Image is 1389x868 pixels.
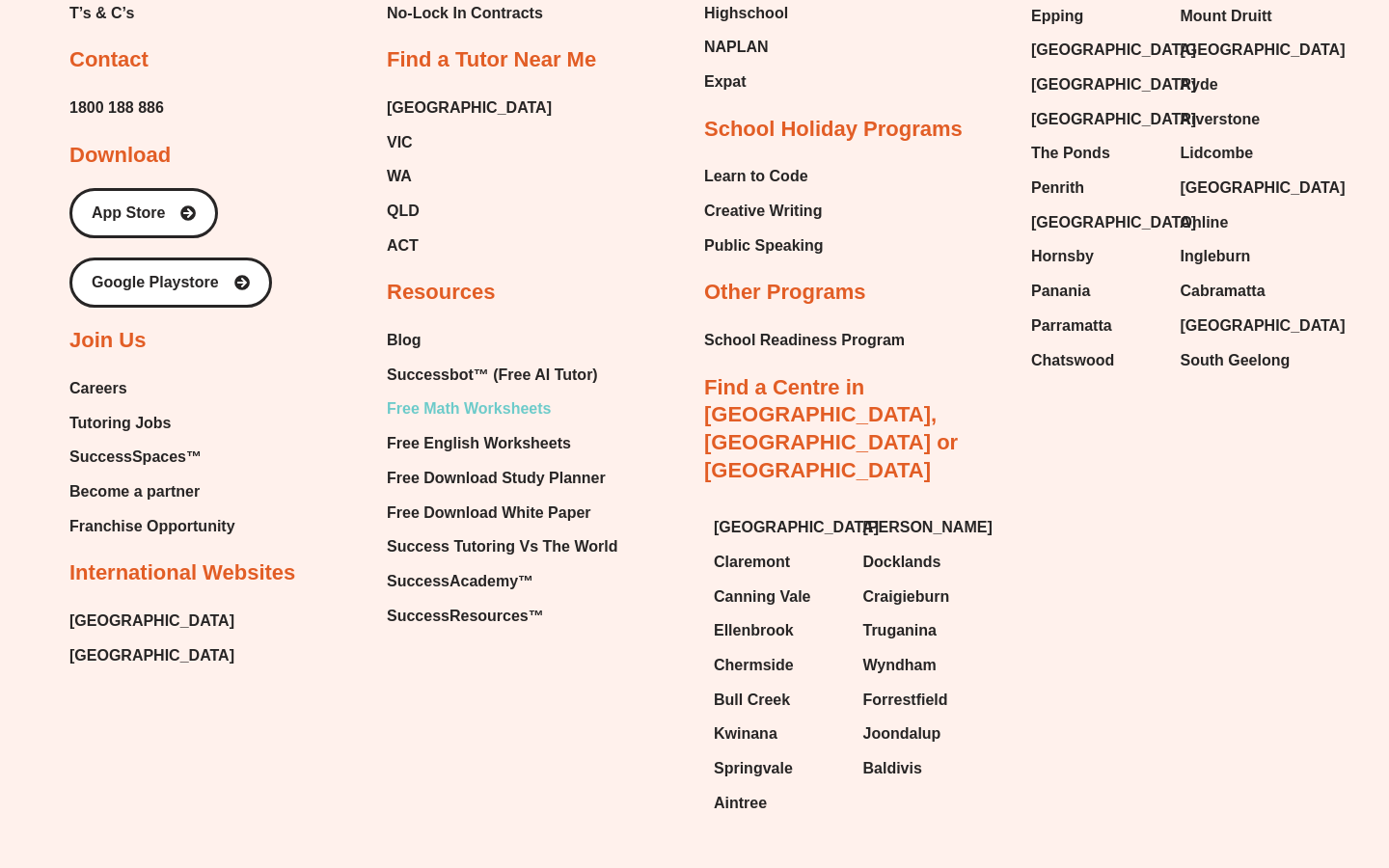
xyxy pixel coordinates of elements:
a: [GEOGRAPHIC_DATA] [69,607,234,636]
h2: School Holiday Programs [704,116,963,144]
span: Mount Druitt [1181,2,1272,31]
span: Forrestfield [863,686,948,715]
a: App Store [69,188,218,238]
a: Public Speaking [704,231,824,260]
a: Lidcombe [1181,139,1311,168]
span: Google Playstore [92,275,219,290]
a: Careers [69,374,235,403]
a: [GEOGRAPHIC_DATA] [1031,208,1161,237]
span: Free Math Worksheets [387,394,551,423]
a: [GEOGRAPHIC_DATA] [1181,36,1311,65]
span: Epping [1031,2,1083,31]
a: [GEOGRAPHIC_DATA] [714,513,844,542]
span: Craigieburn [863,583,950,611]
h2: Find a Tutor Near Me [387,46,596,74]
a: [GEOGRAPHIC_DATA] [69,641,234,670]
a: [GEOGRAPHIC_DATA] [1181,312,1311,340]
span: Ingleburn [1181,242,1251,271]
a: Tutoring Jobs [69,409,235,438]
h2: Download [69,142,171,170]
span: Learn to Code [704,162,808,191]
a: Springvale [714,754,844,783]
span: Success Tutoring Vs The World [387,532,617,561]
span: Free Download Study Planner [387,464,606,493]
span: Springvale [714,754,793,783]
a: Riverstone [1181,105,1311,134]
a: [GEOGRAPHIC_DATA] [1031,36,1161,65]
span: [PERSON_NAME] [863,513,993,542]
span: SuccessSpaces™ [69,443,202,472]
span: Tutoring Jobs [69,409,171,438]
span: [GEOGRAPHIC_DATA] [1181,312,1346,340]
a: Kwinana [714,719,844,748]
span: 1800 188 886 [69,94,164,122]
a: NAPLAN [704,33,797,62]
span: Joondalup [863,719,941,748]
iframe: Chat Widget [1293,775,1389,868]
span: Hornsby [1031,242,1094,271]
a: Find a Centre in [GEOGRAPHIC_DATA], [GEOGRAPHIC_DATA] or [GEOGRAPHIC_DATA] [704,375,958,482]
span: Wyndham [863,651,937,680]
a: Google Playstore [69,258,272,308]
span: Lidcombe [1181,139,1254,168]
a: QLD [387,197,552,226]
span: Baldivis [863,754,922,783]
span: Kwinana [714,719,777,748]
span: Chermside [714,651,794,680]
a: Free English Worksheets [387,429,617,458]
a: Franchise Opportunity [69,512,235,541]
a: Parramatta [1031,312,1161,340]
span: School Readiness Program [704,326,905,355]
a: Free Download White Paper [387,499,617,528]
span: Free English Worksheets [387,429,571,458]
a: [PERSON_NAME] [863,513,994,542]
span: Blog [387,326,422,355]
span: Creative Writing [704,197,822,226]
span: [GEOGRAPHIC_DATA] [714,513,879,542]
a: The Ponds [1031,139,1161,168]
a: Claremont [714,548,844,577]
a: WA [387,162,552,191]
span: [GEOGRAPHIC_DATA] [1031,70,1196,99]
a: Become a partner [69,477,235,506]
span: VIC [387,128,413,157]
a: SuccessAcademy™ [387,567,617,596]
span: Riverstone [1181,105,1261,134]
span: Free Download White Paper [387,499,591,528]
a: Learn to Code [704,162,824,191]
a: Ingleburn [1181,242,1311,271]
a: Ryde [1181,70,1311,99]
span: Chatswood [1031,346,1114,375]
a: [GEOGRAPHIC_DATA] [1031,105,1161,134]
a: Successbot™ (Free AI Tutor) [387,361,617,390]
a: Wyndham [863,651,994,680]
a: Mount Druitt [1181,2,1311,31]
h2: International Websites [69,559,295,587]
a: Truganina [863,616,994,645]
a: Aintree [714,789,844,818]
a: Free Download Study Planner [387,464,617,493]
span: Ellenbrook [714,616,794,645]
a: Baldivis [863,754,994,783]
span: Bull Creek [714,686,790,715]
span: Cabramatta [1181,277,1266,306]
span: Claremont [714,548,790,577]
a: Penrith [1031,174,1161,203]
a: South Geelong [1181,346,1311,375]
a: Creative Writing [704,197,824,226]
a: Panania [1031,277,1161,306]
h2: Resources [387,279,496,307]
a: Blog [387,326,617,355]
a: SuccessSpaces™ [69,443,235,472]
span: [GEOGRAPHIC_DATA] [1031,105,1196,134]
span: Careers [69,374,127,403]
span: SuccessAcademy™ [387,567,533,596]
a: [GEOGRAPHIC_DATA] [387,94,552,122]
span: App Store [92,205,165,221]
